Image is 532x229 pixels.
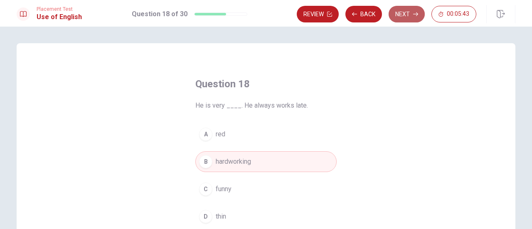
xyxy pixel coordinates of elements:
[199,182,212,196] div: C
[195,77,337,91] h4: Question 18
[195,206,337,227] button: Dthin
[37,12,82,22] h1: Use of English
[37,6,82,12] span: Placement Test
[431,6,476,22] button: 00:05:43
[199,128,212,141] div: A
[216,129,225,139] span: red
[216,184,232,194] span: funny
[216,157,251,167] span: hardworking
[199,155,212,168] div: B
[199,210,212,223] div: D
[345,6,382,22] button: Back
[389,6,425,22] button: Next
[195,151,337,172] button: Bhardworking
[195,179,337,199] button: Cfunny
[447,11,469,17] span: 00:05:43
[297,6,339,22] button: Review
[195,101,337,111] span: He is very ____. He always works late.
[132,9,187,19] h1: Question 18 of 30
[195,124,337,145] button: Ared
[216,212,226,222] span: thin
